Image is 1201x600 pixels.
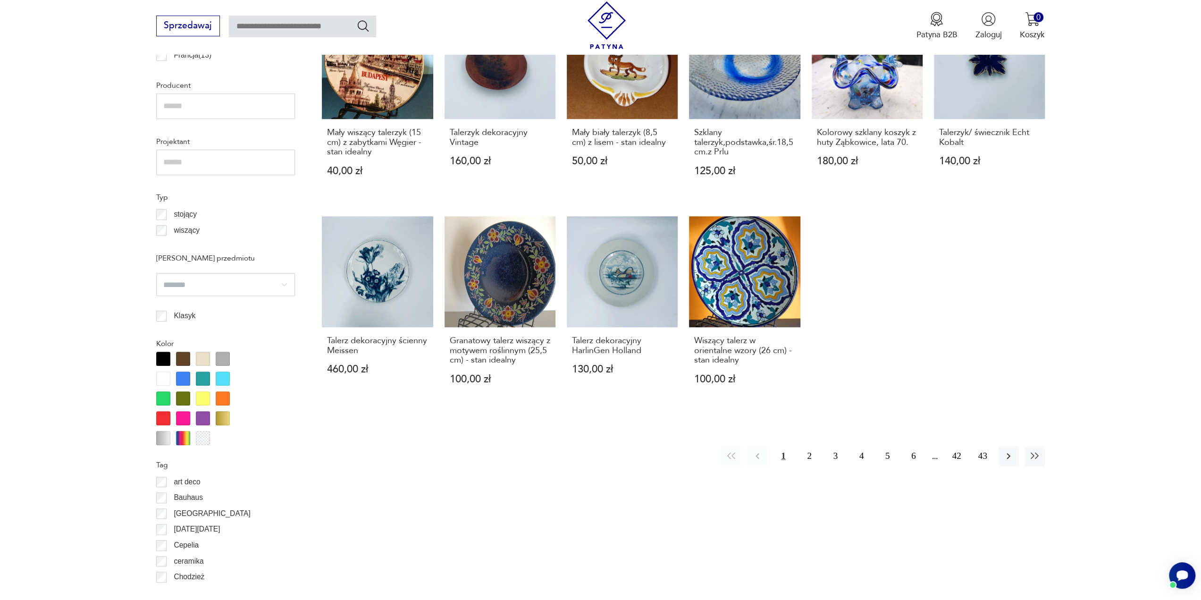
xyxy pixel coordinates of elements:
p: [PERSON_NAME] przedmiotu [156,252,295,264]
h3: Talerz dekoracyjny ścienny Meissen [327,336,428,355]
p: 180,00 zł [816,156,917,166]
p: stojący [174,208,197,220]
a: Talerzyk/ świecznik Echt KobaltTalerzyk/ świecznik Echt Kobalt140,00 zł [934,8,1045,198]
h3: Wiszący talerz w orientalne wzory (26 cm) - stan idealny [694,336,795,365]
p: Producent [156,79,295,92]
a: Sprzedawaj [156,23,220,30]
p: 50,00 zł [572,156,673,166]
p: [DATE][DATE] [174,523,220,535]
p: ceramika [174,555,203,567]
button: 6 [903,446,924,466]
button: 5 [877,446,898,466]
p: wiszący [174,224,200,237]
p: Patyna B2B [916,29,957,40]
p: 40,00 zł [327,166,428,176]
p: Projektant [156,135,295,148]
h3: Mały wiszący talerzyk (15 cm) z zabytkami Węgier - stan idealny [327,128,428,157]
h3: Talerzyk/ świecznik Echt Kobalt [939,128,1040,147]
img: Ikonka użytkownika [981,12,996,26]
h3: Talerz dekoracyjny HarlinGen Holland [572,336,673,355]
a: Talerzyk dekoracyjny VintageTalerzyk dekoracyjny Vintage160,00 zł [445,8,555,198]
button: 2 [799,446,819,466]
button: 43 [973,446,993,466]
button: 3 [825,446,846,466]
a: Talerz dekoracyjny HarlinGen HollandTalerz dekoracyjny HarlinGen Holland130,00 zł [567,216,678,406]
h3: Szklany talerzyk,podstawka,śr.18,5 cm.z Prlu [694,128,795,157]
p: 100,00 zł [694,374,795,384]
p: [GEOGRAPHIC_DATA] [174,507,250,520]
h3: Mały biały talerzyk (8,5 cm) z lisem - stan idealny [572,128,673,147]
p: Zaloguj [975,29,1002,40]
p: 100,00 zł [450,374,551,384]
p: 140,00 zł [939,156,1040,166]
p: Ćmielów [174,587,202,599]
button: 1 [773,446,793,466]
p: Tag [156,459,295,471]
a: Mały wiszący talerzyk (15 cm) z zabytkami Węgier - stan idealnyMały wiszący talerzyk (15 cm) z za... [322,8,433,198]
p: 160,00 zł [450,156,551,166]
p: Bauhaus [174,491,203,504]
p: Klasyk [174,310,195,322]
button: Patyna B2B [916,12,957,40]
a: Ikona medaluPatyna B2B [916,12,957,40]
iframe: Smartsupp widget button [1169,562,1195,589]
h3: Talerzyk dekoracyjny Vintage [450,128,551,147]
button: 4 [851,446,872,466]
p: art deco [174,476,200,488]
p: [GEOGRAPHIC_DATA] ( 11 ) [174,65,263,77]
p: Cepelia [174,539,199,551]
button: 42 [946,446,966,466]
button: 0Koszyk [1020,12,1045,40]
a: Szklany talerzyk,podstawka,śr.18,5 cm.z PrluSzklany talerzyk,podstawka,śr.18,5 cm.z Prlu125,00 zł [689,8,800,198]
div: 0 [1033,12,1043,22]
button: Szukaj [356,19,370,33]
a: Wiszący talerz w orientalne wzory (26 cm) - stan idealnyWiszący talerz w orientalne wzory (26 cm)... [689,216,800,406]
img: Patyna - sklep z meblami i dekoracjami vintage [583,1,630,49]
img: Ikona medalu [929,12,944,26]
p: 460,00 zł [327,364,428,374]
button: Sprzedawaj [156,16,220,36]
p: Francja ( 13 ) [174,49,211,61]
p: Typ [156,191,295,203]
p: Kolor [156,338,295,350]
a: Talerz dekoracyjny ścienny MeissenTalerz dekoracyjny ścienny Meissen460,00 zł [322,216,433,406]
p: 130,00 zł [572,364,673,374]
a: Kolorowy szklany koszyk z huty Ząbkowice, lata 70.Kolorowy szklany koszyk z huty Ząbkowice, lata ... [812,8,923,198]
a: Mały biały talerzyk (8,5 cm) z lisem - stan idealnyMały biały talerzyk (8,5 cm) z lisem - stan id... [567,8,678,198]
img: Ikona koszyka [1025,12,1040,26]
h3: Kolorowy szklany koszyk z huty Ząbkowice, lata 70. [816,128,917,147]
a: Granatowy talerz wiszący z motywem roślinnym (25,5 cm) - stan idealnyGranatowy talerz wiszący z m... [445,216,555,406]
p: 125,00 zł [694,166,795,176]
p: Koszyk [1020,29,1045,40]
h3: Granatowy talerz wiszący z motywem roślinnym (25,5 cm) - stan idealny [450,336,551,365]
p: Chodzież [174,571,204,583]
button: Zaloguj [975,12,1002,40]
